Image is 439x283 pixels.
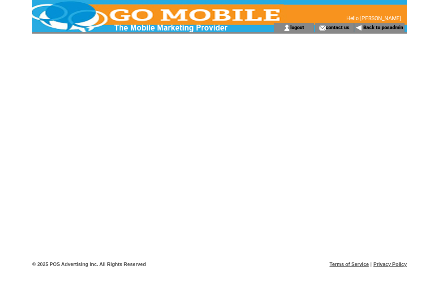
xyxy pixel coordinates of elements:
[32,261,146,267] span: © 2025 POS Advertising Inc. All Rights Reserved
[330,261,369,267] a: Terms of Service
[363,25,403,30] a: Back to posadmin
[346,15,401,22] span: Hello [PERSON_NAME]
[356,24,362,31] img: backArrow.gif
[284,24,290,31] img: account_icon.gif
[290,24,304,30] a: logout
[326,24,349,30] a: contact us
[370,261,372,267] span: |
[319,24,326,31] img: contact_us_icon.gif
[373,261,407,267] a: Privacy Policy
